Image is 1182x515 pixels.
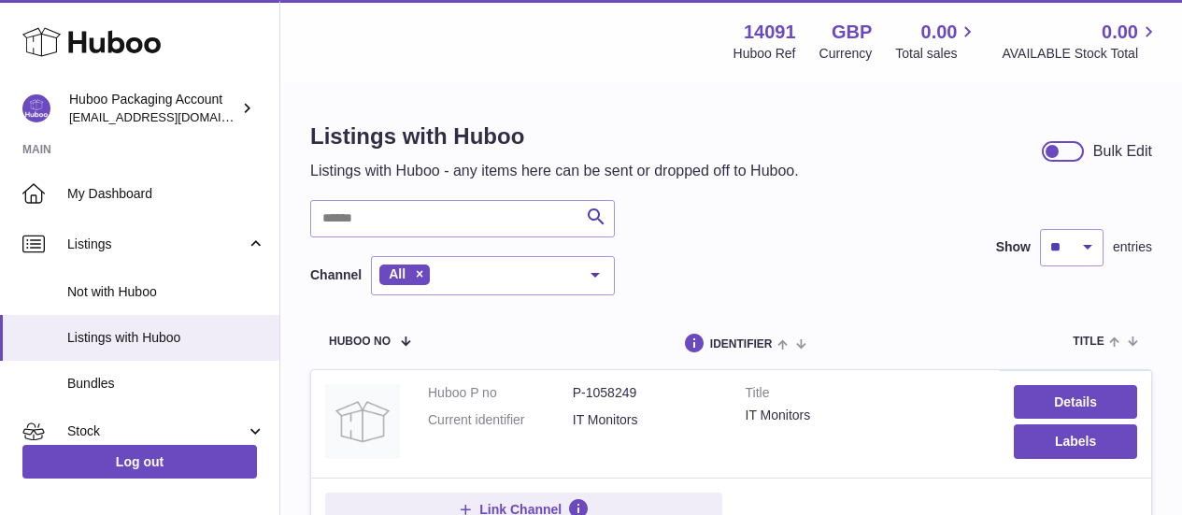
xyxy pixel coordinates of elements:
[895,20,978,63] a: 0.00 Total sales
[573,384,718,402] dd: P-1058249
[310,161,799,181] p: Listings with Huboo - any items here can be sent or dropped off to Huboo.
[67,236,246,253] span: Listings
[710,338,773,350] span: identifier
[921,20,958,45] span: 0.00
[819,45,873,63] div: Currency
[895,45,978,63] span: Total sales
[746,384,987,407] strong: Title
[67,185,265,203] span: My Dashboard
[325,384,400,459] img: IT Monitors
[67,375,265,393] span: Bundles
[733,45,796,63] div: Huboo Ref
[428,411,573,429] dt: Current identifier
[1002,45,1160,63] span: AVAILABLE Stock Total
[310,122,799,151] h1: Listings with Huboo
[310,266,362,284] label: Channel
[67,283,265,301] span: Not with Huboo
[69,91,237,126] div: Huboo Packaging Account
[22,94,50,122] img: internalAdmin-14091@internal.huboo.com
[67,422,246,440] span: Stock
[1093,141,1152,162] div: Bulk Edit
[67,329,265,347] span: Listings with Huboo
[996,238,1031,256] label: Show
[428,384,573,402] dt: Huboo P no
[1002,20,1160,63] a: 0.00 AVAILABLE Stock Total
[1014,424,1137,458] button: Labels
[746,407,987,424] div: IT Monitors
[1014,385,1137,419] a: Details
[1113,238,1152,256] span: entries
[832,20,872,45] strong: GBP
[1073,336,1104,348] span: title
[744,20,796,45] strong: 14091
[389,266,406,281] span: All
[22,445,257,479] a: Log out
[573,411,718,429] dd: IT Monitors
[329,336,391,348] span: Huboo no
[1102,20,1138,45] span: 0.00
[69,109,275,124] span: [EMAIL_ADDRESS][DOMAIN_NAME]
